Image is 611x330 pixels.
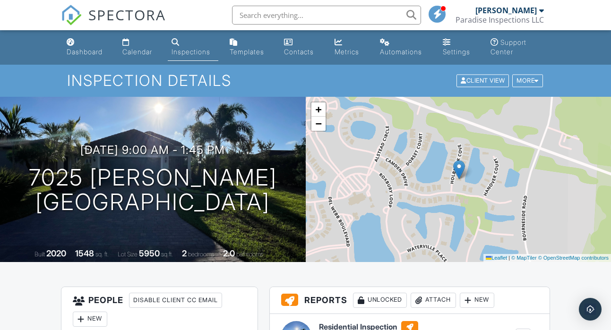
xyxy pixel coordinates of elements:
[443,48,470,56] div: Settings
[439,34,479,61] a: Settings
[29,165,277,215] h1: 7025 [PERSON_NAME] [GEOGRAPHIC_DATA]
[456,75,509,87] div: Client View
[311,117,326,131] a: Zoom out
[118,251,138,258] span: Lot Size
[579,298,602,321] div: Open Intercom Messenger
[353,293,407,308] div: Unlocked
[460,293,494,308] div: New
[311,102,326,117] a: Zoom in
[380,48,422,56] div: Automations
[456,76,511,84] a: Client View
[88,5,166,25] span: SPECTORA
[226,34,273,61] a: Templates
[232,6,421,25] input: Search everything...
[236,251,263,258] span: bathrooms
[223,248,235,258] div: 2.0
[538,255,609,261] a: © OpenStreetMap contributors
[331,34,369,61] a: Metrics
[34,251,45,258] span: Built
[46,248,66,258] div: 2020
[139,248,160,258] div: 5950
[508,255,510,261] span: |
[172,48,210,56] div: Inspections
[511,255,537,261] a: © MapTiler
[486,255,507,261] a: Leaflet
[487,34,548,61] a: Support Center
[230,48,264,56] div: Templates
[335,48,359,56] div: Metrics
[280,34,324,61] a: Contacts
[182,248,187,258] div: 2
[315,103,321,115] span: +
[161,251,173,258] span: sq.ft.
[119,34,160,61] a: Calendar
[411,293,456,308] div: Attach
[168,34,218,61] a: Inspections
[63,34,111,61] a: Dashboard
[453,160,465,179] img: Marker
[376,34,431,61] a: Automations (Basic)
[456,15,544,25] div: Paradise Inspections LLC
[188,251,214,258] span: bedrooms
[129,293,222,308] div: Disable Client CC Email
[491,38,526,56] div: Support Center
[475,6,537,15] div: [PERSON_NAME]
[315,118,321,129] span: −
[122,48,152,56] div: Calendar
[284,48,314,56] div: Contacts
[67,72,544,89] h1: Inspection Details
[61,13,166,33] a: SPECTORA
[67,48,103,56] div: Dashboard
[95,251,109,258] span: sq. ft.
[61,5,82,25] img: The Best Home Inspection Software - Spectora
[75,248,94,258] div: 1548
[270,287,549,314] h3: Reports
[73,312,107,327] div: New
[512,75,543,87] div: More
[80,144,225,156] h3: [DATE] 9:00 am - 1:45 pm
